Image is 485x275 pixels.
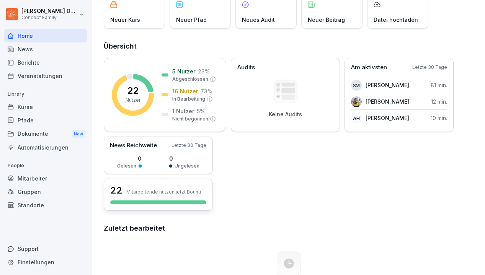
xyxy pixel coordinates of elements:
[110,184,122,197] h3: 22
[242,16,275,24] p: Neues Audit
[117,155,142,163] p: 0
[172,107,194,115] p: 1 Nutzer
[431,81,447,89] p: 81 min.
[351,113,362,124] div: AH
[366,114,409,122] p: [PERSON_NAME]
[4,114,87,127] a: Pfade
[198,67,210,75] p: 23 %
[172,76,208,83] p: Abgeschlossen
[374,16,418,24] p: Datei hochladen
[4,172,87,185] a: Mitarbeiter
[21,15,77,20] p: Concept Family
[201,87,212,95] p: 73 %
[104,41,474,52] h2: Übersicht
[4,141,87,154] a: Automatisierungen
[4,127,87,141] div: Dokumente
[126,97,140,104] p: Nutzer
[4,159,87,172] p: People
[431,98,447,106] p: 12 min.
[4,127,87,141] a: DokumenteNew
[4,199,87,212] a: Standorte
[351,63,387,72] p: Am aktivsten
[366,81,409,89] p: [PERSON_NAME]
[104,223,474,234] h2: Zuletzt bearbeitet
[4,56,87,69] a: Berichte
[175,163,199,169] p: Ungelesen
[351,96,362,107] img: sewvky2pgn34b1duqt0z89w9.png
[4,69,87,83] a: Veranstaltungen
[171,142,206,149] p: Letzte 30 Tage
[72,130,85,138] div: New
[4,255,87,269] a: Einstellungen
[4,42,87,56] a: News
[308,16,345,24] p: Neuer Beitrag
[4,100,87,114] a: Kurse
[127,86,139,95] p: 22
[110,141,157,150] p: News Reichweite
[197,107,205,115] p: 5 %
[117,163,136,169] p: Gelesen
[172,116,208,122] p: Nicht begonnen
[412,64,447,71] p: Letzte 30 Tage
[169,155,199,163] p: 0
[4,185,87,199] a: Gruppen
[431,114,447,122] p: 10 min.
[21,8,77,15] p: [PERSON_NAME] Dzurny
[110,16,140,24] p: Neuer Kurs
[172,87,198,95] p: 16 Nutzer
[172,96,205,103] p: In Bearbeitung
[4,29,87,42] a: Home
[176,16,207,24] p: Neuer Pfad
[366,98,409,106] p: [PERSON_NAME]
[351,80,362,91] div: SM
[4,88,87,100] p: Library
[4,242,87,255] div: Support
[172,67,196,75] p: 5 Nutzer
[269,111,302,118] p: Keine Audits
[126,189,201,195] p: Mitarbeitende nutzen jetzt Bounti
[237,63,255,72] p: Audits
